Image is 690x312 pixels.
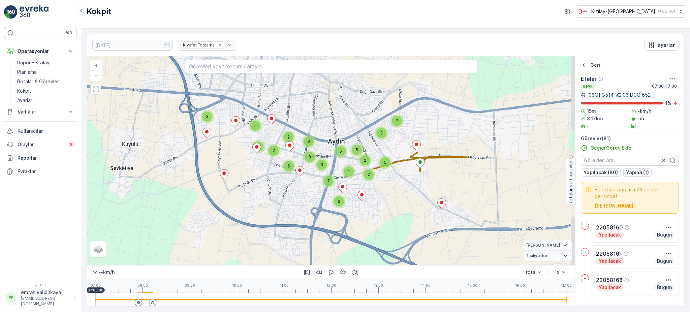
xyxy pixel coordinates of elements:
[624,225,630,230] div: Yardım Araç İkonu
[587,115,603,122] p: 3.17km
[4,5,18,19] img: logo
[577,5,685,18] button: Kızılay-[GEOGRAPHIC_DATA](+03:00)
[347,169,350,174] span: 4
[17,97,32,104] p: Ayarlar
[590,145,631,151] p: Geçici Görev Ekle
[282,159,295,173] div: 6
[526,270,535,275] div: rota
[280,283,289,287] p: 11:00
[421,283,431,287] p: 14:00
[581,135,679,142] p: Görevler ( 81 )
[350,143,364,157] div: 5
[581,62,600,68] a: Geri
[287,163,290,168] span: 6
[20,5,49,19] img: logo_light-DOdMpM7g.png
[21,289,69,296] p: emrah.yalcinkaya
[185,283,195,287] p: 09:00
[582,84,593,89] p: sevk
[656,258,672,264] p: Bugün
[14,86,77,96] a: Kokpit
[4,44,77,58] button: Operasyonlar
[18,168,74,175] p: Evraklar
[307,139,310,144] span: 3
[92,40,173,51] input: dd/mm/yyyy
[656,231,672,238] p: Bugün
[267,144,280,157] div: 2
[4,151,77,165] a: Raporlar
[206,114,209,119] span: 3
[14,96,77,105] a: Ayarlar
[334,145,347,158] div: 5
[656,284,672,291] p: Bugün
[526,253,547,258] span: faaliyetler
[320,162,323,167] span: 3
[587,108,596,115] p: 15m
[555,270,560,275] div: 1x
[185,60,477,73] input: Görevleri veya konumu arayın
[390,114,404,128] div: 2
[584,249,586,255] p: -
[18,48,63,55] p: Operasyonlar
[4,165,77,178] a: Evraklar
[378,156,392,169] div: 5
[18,141,65,148] p: Olaylar
[17,88,31,94] p: Kokpit
[302,135,315,148] div: 3
[567,160,574,205] p: Rotalar ve Görevler
[14,67,77,77] a: Planlama
[91,60,101,70] a: Yakınlaştır
[18,108,63,115] p: Varlıklar
[249,119,262,132] div: 5
[4,124,77,138] a: Kullanıcılar
[526,243,560,248] span: [PERSON_NAME]
[338,199,340,204] span: 2
[364,158,366,163] span: 2
[623,168,652,177] button: Yapıldı (1)
[65,30,72,36] p: ⌘B
[14,58,77,67] a: Rapor - Kızılay
[590,62,600,68] p: Geri
[595,186,675,200] span: Bu rota programın 73 görev gerisinde!
[595,202,633,209] p: [PERSON_NAME]
[4,105,77,119] button: Varlıklar
[282,130,295,144] div: 2
[326,283,336,287] p: 12:00
[581,168,621,177] button: Yapılacak (80)
[587,92,614,98] p: 06CTG514
[581,75,597,83] p: Efeler
[584,169,618,176] p: Yapılacak (80)
[644,40,679,51] button: ayarlar
[308,154,311,159] span: 3
[637,108,651,115] p: -km/h
[91,70,101,81] a: Uzaklaştır
[658,42,675,49] p: ayarlar
[70,142,73,147] p: 2
[17,59,50,66] p: Rapor - Kızılay
[17,69,37,75] p: Planlama
[87,6,112,17] p: Kokpit
[637,115,644,122] p: -m
[596,276,623,284] p: 22058168
[322,174,335,188] div: 7
[91,242,106,256] a: Layers
[4,138,77,151] a: Olaylar2
[598,231,622,238] p: Yapılacak
[315,158,328,171] div: 3
[623,251,629,256] div: Yardım Araç İkonu
[598,284,622,291] p: Yapılacak
[587,123,589,129] p: -
[595,202,633,209] button: Riskli Görevleri Seçin
[624,277,629,283] div: Yardım Araç İkonu
[596,250,622,258] p: 22058161
[200,110,214,123] div: 3
[384,160,386,165] span: 5
[232,283,242,287] p: 10:00
[18,155,74,161] p: Raporlar
[91,283,101,287] p: 07:00
[327,178,330,183] span: 7
[598,258,622,264] p: Yapılacak
[658,9,675,14] p: ( +03:00 )
[340,149,342,154] span: 5
[637,123,640,129] p: -
[584,276,586,281] p: -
